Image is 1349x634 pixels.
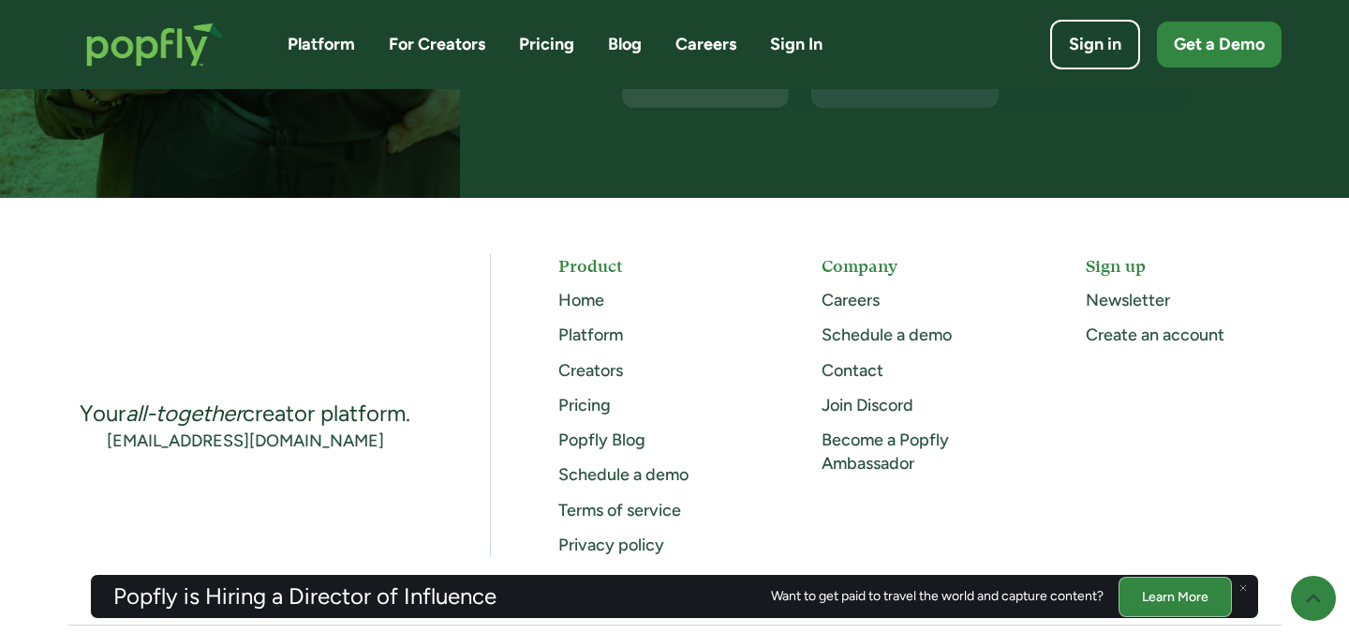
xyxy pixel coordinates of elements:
[1086,254,1282,278] h5: Sign up
[822,360,883,381] a: Contact
[558,464,689,485] a: Schedule a demo
[107,430,384,453] a: [EMAIL_ADDRESS][DOMAIN_NAME]
[126,400,243,427] em: all-together
[675,33,736,56] a: Careers
[1086,290,1170,310] a: Newsletter
[822,430,949,474] a: Become a Popfly Ambassador
[558,360,623,381] a: Creators
[822,254,1017,278] h5: Company
[67,4,243,85] a: home
[1174,33,1265,56] div: Get a Demo
[113,585,497,608] h3: Popfly is Hiring a Director of Influence
[822,290,880,310] a: Careers
[771,589,1104,604] div: Want to get paid to travel the world and capture content?
[1050,20,1140,69] a: Sign in
[519,33,574,56] a: Pricing
[80,399,410,429] div: Your creator platform.
[558,325,623,345] a: Platform
[1069,33,1121,56] div: Sign in
[1157,22,1282,68] a: Get a Demo
[558,500,681,521] a: Terms of service
[558,430,645,450] a: Popfly Blog
[558,254,754,278] h5: Product
[288,33,355,56] a: Platform
[822,325,952,345] a: Schedule a demo
[389,33,485,56] a: For Creators
[1086,325,1224,345] a: Create an account
[1119,576,1232,616] a: Learn More
[608,33,642,56] a: Blog
[822,395,913,415] a: Join Discord
[558,290,604,310] a: Home
[558,395,611,415] a: Pricing
[558,535,664,555] a: Privacy policy
[770,33,823,56] a: Sign In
